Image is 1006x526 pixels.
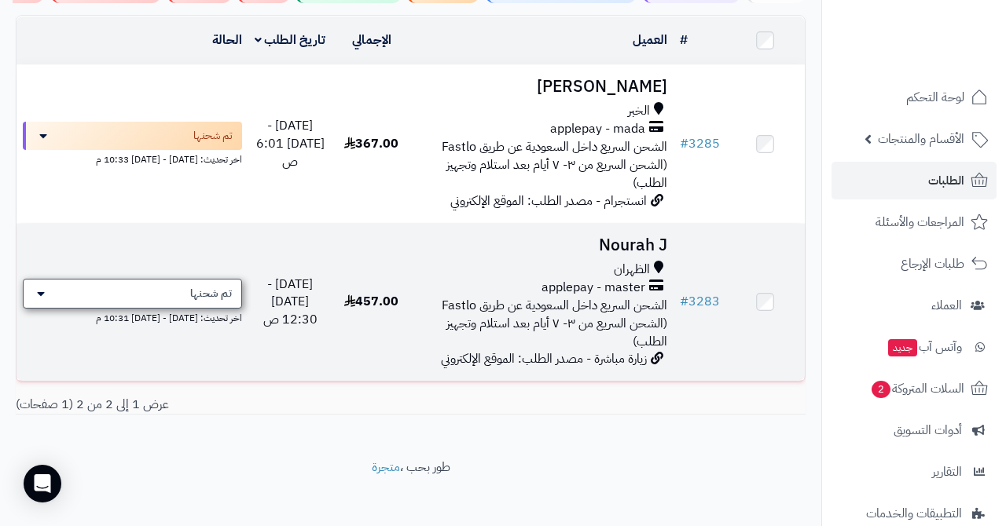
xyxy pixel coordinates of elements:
span: المراجعات والأسئلة [876,211,964,233]
span: طلبات الإرجاع [901,253,964,275]
span: الظهران [614,261,650,279]
h3: [PERSON_NAME] [417,78,667,96]
a: أدوات التسويق [832,411,997,449]
span: التقارير [932,461,962,483]
span: الخبر [628,102,650,120]
a: السلات المتروكة2 [832,370,997,407]
span: applepay - master [542,279,645,297]
h3: Nourah J [417,236,667,254]
a: العملاء [832,287,997,324]
span: تم شحنها [193,128,233,144]
span: applepay - mada [550,120,645,138]
a: الإجمالي [352,31,391,49]
span: تم شحنها [190,286,232,301]
span: انستجرام - مصدر الطلب: الموقع الإلكتروني [450,192,647,210]
span: الشحن السريع داخل السعودية عن طريق Fastlo (الشحن السريع من ٣- ٧ أيام بعد استلام وتجهيز الطلب) [442,296,667,351]
a: المراجعات والأسئلة [832,203,997,241]
div: عرض 1 إلى 2 من 2 (1 صفحات) [4,396,411,414]
a: التقارير [832,453,997,491]
span: 2 [871,380,890,398]
a: الطلبات [832,162,997,199]
img: logo-2.png [899,28,991,61]
div: اخر تحديث: [DATE] - [DATE] 10:31 م [23,309,242,325]
a: الحالة [212,31,242,49]
a: #3283 [680,292,720,311]
span: الشحن السريع داخل السعودية عن طريق Fastlo (الشحن السريع من ٣- ٧ أيام بعد استلام وتجهيز الطلب) [442,137,667,192]
span: لوحة التحكم [906,86,964,108]
span: جديد [888,339,917,356]
span: 367.00 [344,134,398,153]
a: لوحة التحكم [832,79,997,116]
span: أدوات التسويق [894,419,962,441]
a: طلبات الإرجاع [832,245,997,283]
a: # [680,31,688,49]
span: [DATE] - [DATE] 12:30 ص [263,275,318,330]
span: التطبيقات والخدمات [866,502,962,524]
span: السلات المتروكة [870,378,964,400]
span: # [680,134,688,153]
a: وآتس آبجديد [832,328,997,366]
span: وآتس آب [887,336,962,358]
span: الأقسام والمنتجات [878,128,964,150]
span: زيارة مباشرة - مصدر الطلب: الموقع الإلكتروني [441,349,647,368]
a: تاريخ الطلب [255,31,326,49]
a: #3285 [680,134,720,153]
span: 457.00 [344,292,398,311]
a: العميل [633,31,667,49]
span: العملاء [931,294,962,316]
a: متجرة [372,458,400,477]
div: Open Intercom Messenger [24,465,61,502]
span: [DATE] - [DATE] 6:01 ص [256,116,325,171]
span: الطلبات [928,170,964,192]
span: # [680,292,688,311]
div: اخر تحديث: [DATE] - [DATE] 10:33 م [23,150,242,166]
